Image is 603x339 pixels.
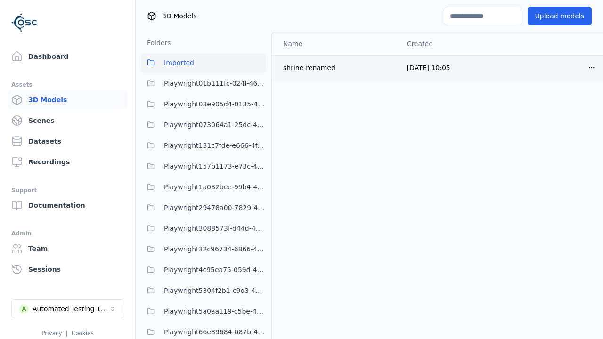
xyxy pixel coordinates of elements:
[272,32,399,55] th: Name
[8,132,128,151] a: Datasets
[141,157,266,176] button: Playwright157b1173-e73c-4808-a1ac-12e2e4cec217
[8,196,128,215] a: Documentation
[11,185,124,196] div: Support
[141,136,266,155] button: Playwright131c7fde-e666-4f3e-be7e-075966dc97bc
[164,57,194,68] span: Imported
[407,64,450,72] span: [DATE] 10:05
[164,161,266,172] span: Playwright157b1173-e73c-4808-a1ac-12e2e4cec217
[164,264,266,275] span: Playwright4c95ea75-059d-4cd5-9024-2cd9de30b3b0
[162,11,196,21] span: 3D Models
[164,243,266,255] span: Playwright32c96734-6866-42ae-8456-0f4acea52717
[141,302,266,321] button: Playwright5a0aa119-c5be-433d-90b0-de75c36c42a7
[8,260,128,279] a: Sessions
[141,219,266,238] button: Playwright3088573f-d44d-455e-85f6-006cb06f31fb
[72,330,94,337] a: Cookies
[399,32,501,55] th: Created
[66,330,68,337] span: |
[141,240,266,258] button: Playwright32c96734-6866-42ae-8456-0f4acea52717
[41,330,62,337] a: Privacy
[164,285,266,296] span: Playwright5304f2b1-c9d3-459f-957a-a9fd53ec8eaf
[164,181,266,193] span: Playwright1a082bee-99b4-4375-8133-1395ef4c0af5
[164,140,266,151] span: Playwright131c7fde-e666-4f3e-be7e-075966dc97bc
[164,98,266,110] span: Playwright03e905d4-0135-4922-94e2-0c56aa41bf04
[164,78,266,89] span: Playwright01b111fc-024f-466d-9bae-c06bfb571c6d
[11,79,124,90] div: Assets
[8,111,128,130] a: Scenes
[11,9,38,36] img: Logo
[11,299,124,318] button: Select a workspace
[33,304,109,314] div: Automated Testing 1 - Playwright
[141,53,266,72] button: Imported
[164,202,266,213] span: Playwright29478a00-7829-4286-b156-879e6320140f
[164,223,266,234] span: Playwright3088573f-d44d-455e-85f6-006cb06f31fb
[141,281,266,300] button: Playwright5304f2b1-c9d3-459f-957a-a9fd53ec8eaf
[528,7,592,25] button: Upload models
[141,260,266,279] button: Playwright4c95ea75-059d-4cd5-9024-2cd9de30b3b0
[141,198,266,217] button: Playwright29478a00-7829-4286-b156-879e6320140f
[8,239,128,258] a: Team
[141,38,171,48] h3: Folders
[141,74,266,93] button: Playwright01b111fc-024f-466d-9bae-c06bfb571c6d
[141,95,266,113] button: Playwright03e905d4-0135-4922-94e2-0c56aa41bf04
[283,63,392,73] div: shrine-renamed
[19,304,29,314] div: A
[164,306,266,317] span: Playwright5a0aa119-c5be-433d-90b0-de75c36c42a7
[141,115,266,134] button: Playwright073064a1-25dc-42be-bd5d-9b023c0ea8dd
[141,178,266,196] button: Playwright1a082bee-99b4-4375-8133-1395ef4c0af5
[164,119,266,130] span: Playwright073064a1-25dc-42be-bd5d-9b023c0ea8dd
[8,47,128,66] a: Dashboard
[8,90,128,109] a: 3D Models
[164,326,266,338] span: Playwright66e89684-087b-4a8e-8db0-72782c7802f7
[8,153,128,171] a: Recordings
[11,228,124,239] div: Admin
